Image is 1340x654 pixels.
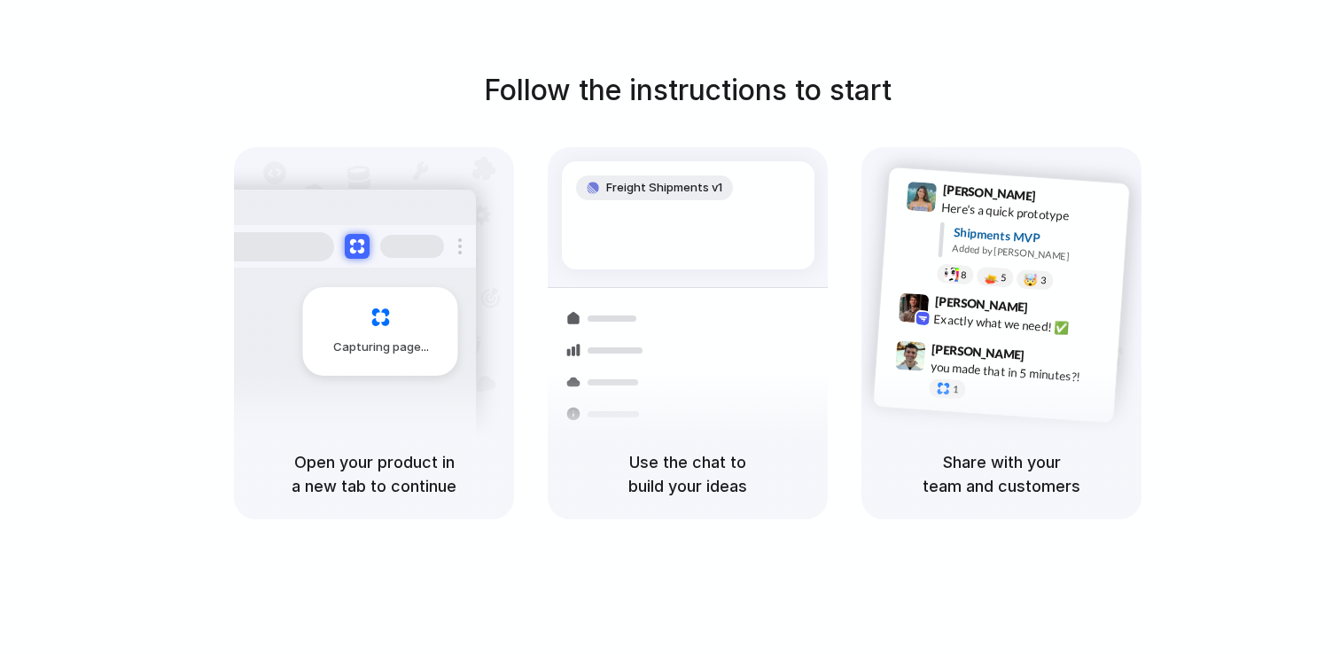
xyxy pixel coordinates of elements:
[1040,276,1047,285] span: 3
[1030,347,1066,369] span: 9:47 AM
[1024,273,1039,286] div: 🤯
[930,357,1107,387] div: you made that in 5 minutes?!
[1001,273,1007,283] span: 5
[952,241,1115,267] div: Added by [PERSON_NAME]
[333,339,432,356] span: Capturing page
[931,339,1025,365] span: [PERSON_NAME]
[942,180,1036,206] span: [PERSON_NAME]
[953,223,1117,253] div: Shipments MVP
[484,69,892,112] h1: Follow the instructions to start
[961,270,967,280] span: 8
[255,450,493,498] h5: Open your product in a new tab to continue
[606,179,722,197] span: Freight Shipments v1
[883,450,1120,498] h5: Share with your team and customers
[941,199,1118,229] div: Here's a quick prototype
[953,385,959,394] span: 1
[1033,300,1070,321] span: 9:42 AM
[1041,189,1078,210] span: 9:41 AM
[569,450,806,498] h5: Use the chat to build your ideas
[934,292,1028,317] span: [PERSON_NAME]
[933,309,1110,339] div: Exactly what we need! ✅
